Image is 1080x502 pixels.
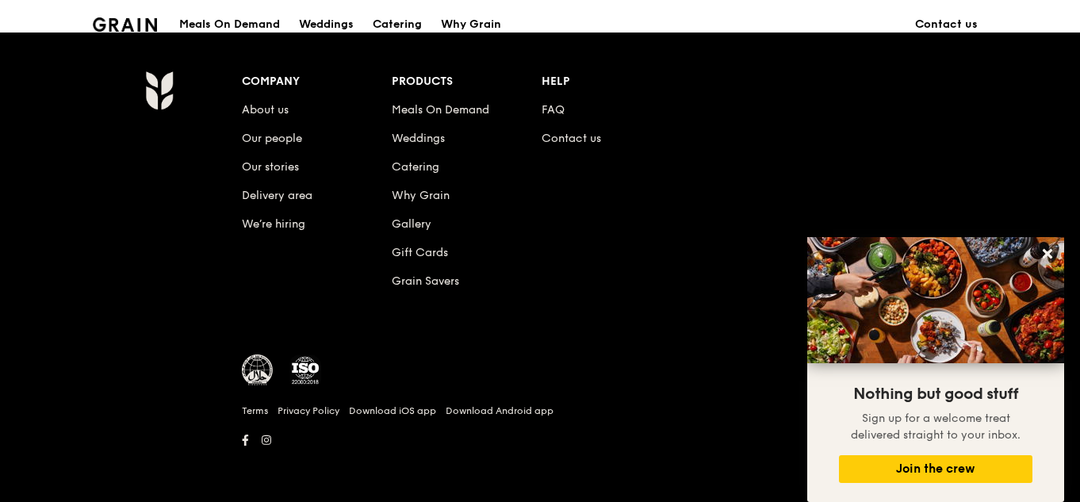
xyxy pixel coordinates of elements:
a: Download iOS app [349,404,436,417]
img: ISO Certified [289,354,321,386]
a: Meals On Demand [392,103,489,117]
a: Grain Savers [392,274,459,288]
div: Products [392,71,542,93]
div: Weddings [299,1,354,48]
a: Why Grain [431,1,511,48]
button: Close [1035,241,1060,266]
a: Download Android app [446,404,553,417]
a: Why Grain [392,189,450,202]
a: Weddings [392,132,445,145]
div: Company [242,71,392,93]
div: Why Grain [441,1,501,48]
a: We’re hiring [242,217,305,231]
img: MUIS Halal Certified [242,354,274,386]
img: Grain [145,71,173,110]
a: Contact us [542,132,601,145]
div: Meals On Demand [179,1,280,48]
span: Sign up for a welcome treat delivered straight to your inbox. [851,412,1021,442]
a: Catering [392,160,439,174]
a: Our people [242,132,302,145]
a: Privacy Policy [278,404,339,417]
a: FAQ [542,103,565,117]
a: Our stories [242,160,299,174]
img: Grain [93,17,157,32]
a: Catering [363,1,431,48]
a: About us [242,103,289,117]
div: Help [542,71,691,93]
a: Weddings [289,1,363,48]
a: Terms [242,404,268,417]
span: Nothing but good stuff [853,385,1018,404]
div: Catering [373,1,422,48]
a: Contact us [906,1,987,48]
img: DSC07876-Edit02-Large.jpeg [807,237,1064,363]
a: Delivery area [242,189,312,202]
a: Gallery [392,217,431,231]
button: Join the crew [839,455,1032,483]
a: Gift Cards [392,246,448,259]
h6: Revision [83,451,997,464]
